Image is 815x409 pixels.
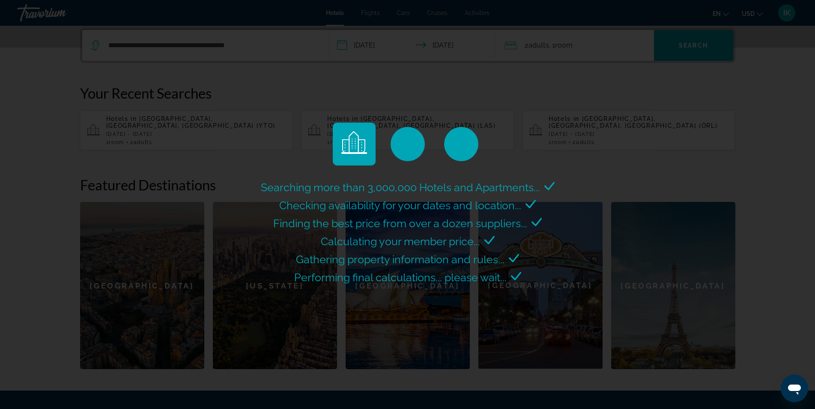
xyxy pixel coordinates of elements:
[296,253,505,266] span: Gathering property information and rules...
[781,375,808,402] iframe: Button to launch messaging window
[321,235,480,248] span: Calculating your member price...
[279,199,521,212] span: Checking availability for your dates and location...
[294,271,507,284] span: Performing final calculations... please wait...
[261,181,540,194] span: Searching more than 3,000,000 Hotels and Apartments...
[273,217,527,230] span: Finding the best price from over a dozen suppliers...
